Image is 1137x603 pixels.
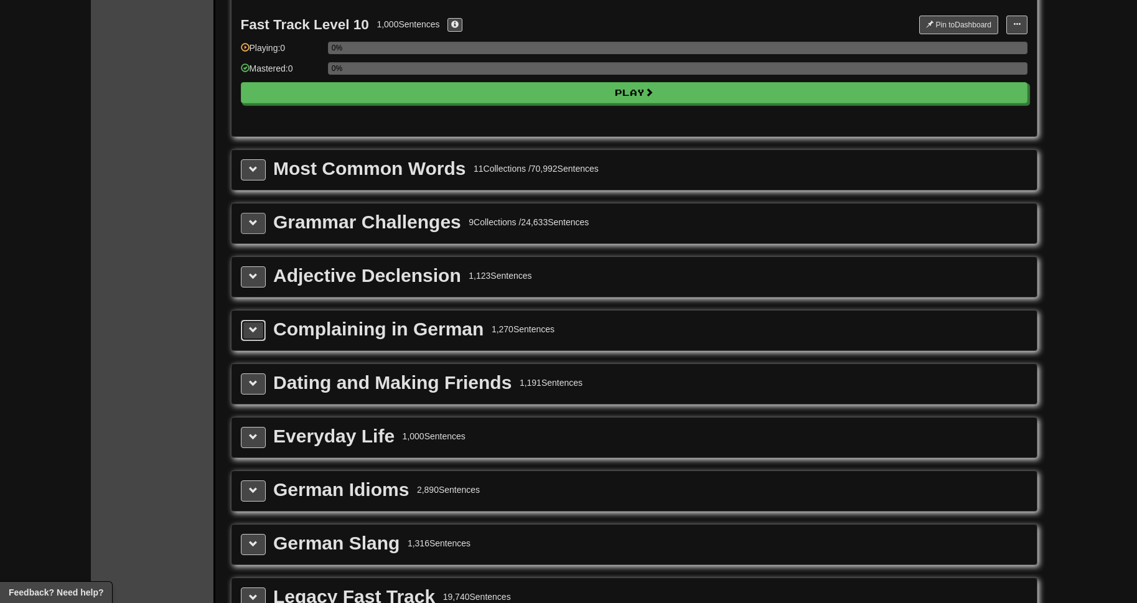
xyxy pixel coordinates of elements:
[9,586,103,599] span: Open feedback widget
[469,216,589,228] div: 9 Collections / 24,633 Sentences
[273,213,461,231] div: Grammar Challenges
[273,480,409,499] div: German Idioms
[919,16,998,34] button: Pin toDashboard
[408,537,470,549] div: 1,316 Sentences
[241,42,322,62] div: Playing: 0
[241,82,1027,103] button: Play
[273,159,466,178] div: Most Common Words
[377,18,439,30] div: 1,000 Sentences
[273,320,484,339] div: Complaining in German
[273,266,461,285] div: Adjective Declension
[417,484,480,496] div: 2,890 Sentences
[443,591,511,603] div: 19,740 Sentences
[241,17,369,32] div: Fast Track Level 10
[241,62,322,83] div: Mastered: 0
[492,323,554,335] div: 1,270 Sentences
[403,430,466,442] div: 1,000 Sentences
[520,376,583,389] div: 1,191 Sentences
[469,269,531,282] div: 1,123 Sentences
[273,427,395,446] div: Everyday Life
[273,373,512,392] div: Dating and Making Friends
[474,162,599,175] div: 11 Collections / 70,992 Sentences
[273,534,400,553] div: German Slang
